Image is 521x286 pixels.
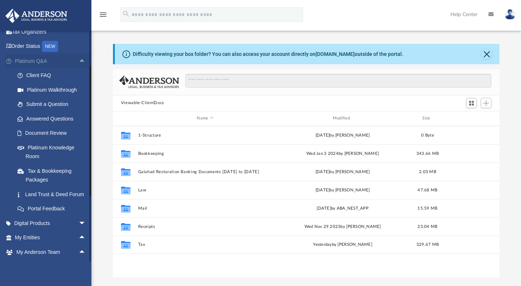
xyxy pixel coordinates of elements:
[275,241,409,248] div: by [PERSON_NAME]
[138,187,272,192] button: Law
[138,224,272,229] button: Receipts
[42,41,58,52] div: NEW
[79,54,93,69] span: arrow_drop_up
[10,83,97,97] a: Platinum Walkthrough
[5,216,97,230] a: Digital Productsarrow_drop_down
[466,98,477,108] button: Switch to Grid View
[413,115,442,122] div: Size
[275,223,409,230] div: Wed Nov 29 2023 by [PERSON_NAME]
[10,68,97,83] a: Client FAQ
[79,230,93,245] span: arrow_drop_up
[10,187,97,202] a: Land Trust & Deed Forum
[79,259,93,274] span: arrow_drop_up
[138,169,272,174] button: Galahad Restoration Banking Documents [DATE] to [DATE]
[10,111,97,126] a: Answered Questions
[138,151,272,156] button: Bookkeeping
[138,133,272,137] button: 1-Structure
[5,24,97,39] a: Tax Organizers
[5,230,97,245] a: My Entitiesarrow_drop_up
[418,206,437,210] span: 15.59 MB
[416,151,439,155] span: 343.66 MB
[418,224,437,228] span: 23.04 MB
[418,188,437,192] span: 47.68 MB
[10,164,97,187] a: Tax & Bookkeeping Packages
[421,133,434,137] span: 0 Byte
[138,206,272,210] button: Mail
[99,10,107,19] i: menu
[275,187,409,193] div: [DATE] by [PERSON_NAME]
[275,205,409,211] div: [DATE] by ABA_NEST_APP
[445,115,497,122] div: id
[116,115,135,122] div: id
[121,100,164,106] button: Viewable-ClientDocs
[5,259,93,274] a: My Documentsarrow_drop_up
[5,54,97,68] a: Platinum Q&Aarrow_drop_up
[505,9,516,20] img: User Pic
[5,245,93,259] a: My Anderson Teamarrow_drop_up
[5,39,97,54] a: Order StatusNEW
[10,126,97,141] a: Document Review
[185,74,491,88] input: Search files and folders
[99,14,107,19] a: menu
[275,115,410,122] div: Modified
[275,168,409,175] div: [DATE] by [PERSON_NAME]
[416,243,439,247] span: 329.67 MB
[138,242,272,247] button: Tax
[79,245,93,260] span: arrow_drop_up
[10,97,97,112] a: Submit a Question
[137,115,272,122] div: Name
[275,132,409,138] div: [DATE] by [PERSON_NAME]
[113,126,500,277] div: grid
[419,169,436,173] span: 2.03 MB
[10,202,97,216] a: Portal Feedback
[316,51,355,57] a: [DOMAIN_NAME]
[275,150,409,157] div: Wed Jan 3 2024 by [PERSON_NAME]
[482,49,492,59] button: Close
[122,10,130,18] i: search
[3,9,69,23] img: Anderson Advisors Platinum Portal
[79,216,93,231] span: arrow_drop_down
[481,98,492,108] button: Add
[313,243,332,247] span: yesterday
[10,140,97,164] a: Platinum Knowledge Room
[133,50,403,58] div: Difficulty viewing your box folder? You can also access your account directly on outside of the p...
